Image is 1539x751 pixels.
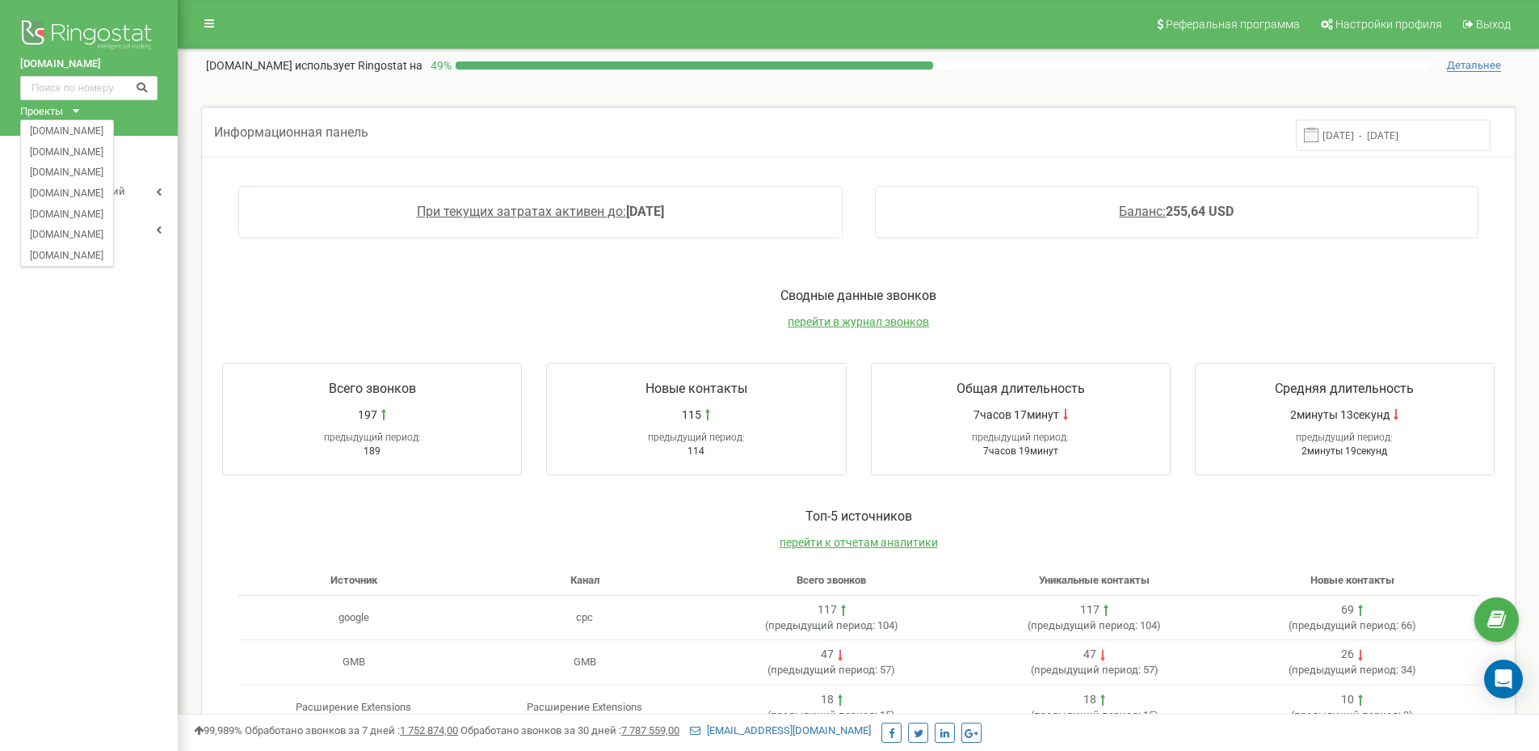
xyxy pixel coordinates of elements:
span: использует Ringostat на [295,59,423,72]
a: [DOMAIN_NAME] [30,188,103,196]
p: 49 % [423,57,456,74]
td: google [238,595,469,640]
span: Реферальная программа [1166,18,1300,31]
div: 18 [1083,692,1096,708]
input: Поиск по номеру [20,76,158,100]
span: ( 57 ) [1031,664,1158,676]
span: Баланс: [1119,204,1166,219]
a: [DOMAIN_NAME] [30,209,103,217]
span: предыдущий период: [771,709,877,721]
span: Новые контакты [645,381,747,396]
span: Всего звонков [329,381,416,396]
a: [DOMAIN_NAME] [30,168,103,176]
span: Toп-5 источников [805,508,912,524]
span: ( 15 ) [767,709,895,721]
span: ( 104 ) [1028,619,1161,631]
span: ( 104 ) [765,619,898,631]
span: 2минуты 13секунд [1290,407,1390,423]
td: cpc [469,595,700,640]
u: 7 787 559,00 [621,724,679,736]
span: ( 9 ) [1291,709,1413,721]
span: предыдущий период: [771,664,877,676]
span: Источник [330,574,377,586]
a: При текущих затратах активен до:[DATE] [417,204,664,219]
span: предыдущий период: [1031,619,1137,631]
span: Канал [570,574,599,586]
span: 7часов 19минут [983,445,1058,457]
div: Open Intercom Messenger [1484,660,1523,698]
a: [EMAIL_ADDRESS][DOMAIN_NAME] [690,724,871,736]
span: предыдущий период: [1034,664,1141,676]
a: [DOMAIN_NAME] [30,230,103,238]
a: [DOMAIN_NAME] [30,251,103,259]
td: Расширение Extensions [469,685,700,730]
div: 10 [1341,692,1354,708]
div: Проекты [20,104,63,120]
span: ( 34 ) [1289,664,1416,676]
span: Настройки профиля [1335,18,1442,31]
p: [DOMAIN_NAME] [206,57,423,74]
span: предыдущий период: [1296,432,1393,443]
span: 2минуты 19секунд [1301,445,1387,457]
span: ( 57 ) [767,664,895,676]
a: перейти к отчетам аналитики [780,536,938,549]
td: Расширение Extensions [238,685,469,730]
a: Баланс:255,64 USD [1119,204,1234,219]
span: Детальнее [1447,59,1501,72]
span: ( 66 ) [1289,619,1416,631]
u: 1 752 874,00 [400,724,458,736]
span: При текущих затратах активен до: [417,204,626,219]
span: Уникальные контакты [1039,574,1150,586]
span: Всего звонков [797,574,866,586]
span: Общая длительность [957,381,1085,396]
span: Информационная панель [214,124,368,140]
a: [DOMAIN_NAME] [30,126,103,134]
span: предыдущий период: [972,432,1069,443]
div: 117 [1080,602,1100,618]
span: 7часов 17минут [973,407,1059,423]
div: 117 [818,602,837,618]
span: 197 [358,407,377,423]
span: 99,989% [194,724,242,736]
a: перейти в журнал звонков [788,315,929,328]
div: 18 [821,692,834,708]
span: предыдущий период: [1292,619,1398,631]
span: предыдущий период: [1294,709,1401,721]
a: [DOMAIN_NAME] [30,147,103,155]
td: GMB [238,640,469,686]
span: Обработано звонков за 30 дней : [460,724,679,736]
span: 114 [688,445,704,457]
img: Ringostat logo [20,16,158,57]
div: 69 [1341,602,1354,618]
span: 189 [364,445,381,457]
span: предыдущий период: [1292,664,1398,676]
span: Средняя длительность [1275,381,1414,396]
span: Выход [1476,18,1511,31]
a: [DOMAIN_NAME] [20,57,158,72]
span: предыдущий период: [1034,709,1141,721]
div: 47 [1083,647,1096,663]
span: предыдущий период: [648,432,745,443]
span: Новые контакты [1310,574,1394,586]
div: 26 [1341,647,1354,663]
td: GMB [469,640,700,686]
span: предыдущий период: [768,619,875,631]
span: Сводные данные звонков [780,288,936,303]
span: предыдущий период: [324,432,421,443]
span: Обработано звонков за 7 дней : [245,724,458,736]
span: ( 15 ) [1031,709,1158,721]
div: 47 [821,647,834,663]
span: 115 [682,407,701,423]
